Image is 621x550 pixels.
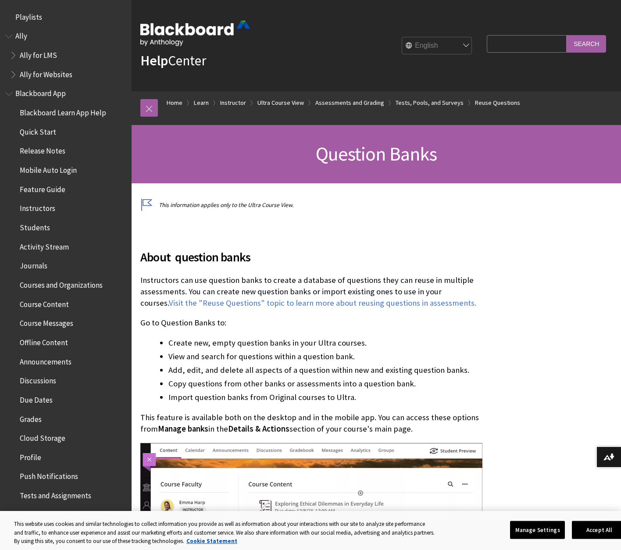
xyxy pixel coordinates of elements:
[20,373,56,385] span: Discussions
[140,248,482,266] span: About question banks
[228,424,289,434] span: Details & Actions
[15,10,42,21] span: Playlists
[140,412,482,435] p: This feature is available both on the desktop and in the mobile app. You can access these options...
[168,391,482,404] li: Import question banks from Original courses to Ultra.
[168,378,482,390] li: Copy questions from other banks or assessments into a question bank.
[194,97,209,108] a: Learn
[315,97,384,108] a: Assessments and Grading
[140,21,250,46] img: Blackboard by Anthology
[20,354,71,366] span: Announcements
[20,431,65,443] span: Cloud Storage
[20,335,68,347] span: Offline Content
[20,259,47,271] span: Journals
[20,393,53,404] span: Due Dates
[20,220,50,232] span: Students
[510,521,565,539] button: Manage Settings
[396,97,464,108] a: Tests, Pools, and Surveys
[20,67,72,79] span: Ally for Websites
[140,275,482,309] p: Instructors can use question banks to create a database of questions they can reuse in multiple a...
[140,317,482,329] p: Go to Question Banks to:
[20,201,55,213] span: Instructors
[20,125,56,136] span: Quick Start
[20,507,81,519] span: Common Questions
[20,278,103,289] span: Courses and Organizations
[20,239,69,251] span: Activity Stream
[475,97,520,108] a: Reuse Questions
[158,424,208,434] span: Manage banks
[567,35,606,52] input: Search
[20,105,106,117] span: Blackboard Learn App Help
[140,201,482,209] p: This information applies only to the Ultra Course View.
[20,297,69,309] span: Course Content
[402,37,472,54] select: Site Language Selector
[220,97,246,108] a: Instructor
[15,29,27,41] span: Ally
[20,182,65,194] span: Feature Guide
[257,97,304,108] a: Ultra Course View
[20,144,65,156] span: Release Notes
[5,29,126,82] nav: Book outline for Anthology Ally Help
[168,364,482,376] li: Add, edit, and delete all aspects of a question within new and existing question banks.
[168,337,482,349] li: Create new, empty question banks in your Ultra courses.
[15,86,66,98] span: Blackboard App
[316,142,437,166] span: Question Banks
[20,316,73,328] span: Course Messages
[168,350,482,363] li: View and search for questions within a question bank.
[140,52,206,69] a: HelpCenter
[167,97,182,108] a: Home
[20,488,91,500] span: Tests and Assignments
[140,52,168,69] strong: Help
[20,412,42,424] span: Grades
[20,450,41,462] span: Profile
[14,520,435,546] div: This website uses cookies and similar technologies to collect information you provide as well as ...
[20,48,57,60] span: Ally for LMS
[186,537,237,545] a: More information about your privacy, opens in a new tab
[20,469,78,481] span: Push Notifications
[5,10,126,25] nav: Book outline for Playlists
[169,298,476,308] a: Visit the "Reuse Questions" topic to learn more about reusing questions in assessments.
[20,163,77,175] span: Mobile Auto Login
